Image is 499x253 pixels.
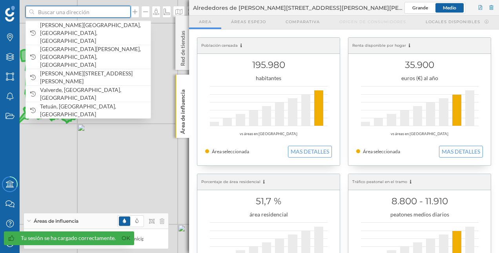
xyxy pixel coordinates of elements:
h1: 195.980 [205,57,332,72]
div: Población censada [197,38,340,54]
button: MAS DETALLES [439,146,483,158]
div: Tu sesión se ha cargado correctamente. [21,234,116,242]
a: Ok [120,234,132,243]
span: Comparativa [286,19,320,25]
div: peatones medios diarios [356,211,483,218]
span: Área seleccionada [363,148,400,154]
span: Área seleccionada [212,148,249,154]
div: Porcentaje de área residencial [197,174,340,190]
span: [PERSON_NAME][GEOGRAPHIC_DATA], [GEOGRAPHIC_DATA], [GEOGRAPHIC_DATA] [40,21,147,45]
div: Tráfico peatonal en el tramo [348,174,491,190]
span: Tetuán, [GEOGRAPHIC_DATA], [GEOGRAPHIC_DATA] [40,103,147,118]
span: Valverde, [GEOGRAPHIC_DATA], [GEOGRAPHIC_DATA] [40,86,147,102]
div: vs áreas en [GEOGRAPHIC_DATA] [356,130,483,138]
span: Area [199,19,211,25]
div: Renta disponible por hogar [348,38,491,54]
span: Áreas de influencia [34,218,78,225]
div: habitantes [205,74,332,82]
img: Geoblink Logo [5,6,15,22]
div: área residencial [205,211,332,218]
span: Soporte [16,5,44,13]
button: MAS DETALLES [288,146,332,158]
span: [GEOGRAPHIC_DATA][PERSON_NAME], [GEOGRAPHIC_DATA], [GEOGRAPHIC_DATA] [40,45,147,69]
span: Grande [412,5,428,11]
h1: 8.800 - 11.910 [356,194,483,209]
span: Medio [443,5,456,11]
p: Área de influencia [179,86,187,134]
span: [PERSON_NAME][STREET_ADDRESS][PERSON_NAME] [40,70,147,85]
span: Origen de consumidores [339,19,406,25]
p: Red de tiendas [179,27,187,66]
span: Locales disponibles [426,19,480,25]
span: Áreas espejo [231,19,266,25]
div: vs áreas en [GEOGRAPHIC_DATA] [205,130,332,138]
span: Alrededores de [PERSON_NAME][STREET_ADDRESS][PERSON_NAME][PERSON_NAME] [193,4,404,12]
h1: 35.900 [356,57,483,72]
h1: 51,7 % [205,194,332,209]
div: euros (€) al año [356,74,483,82]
